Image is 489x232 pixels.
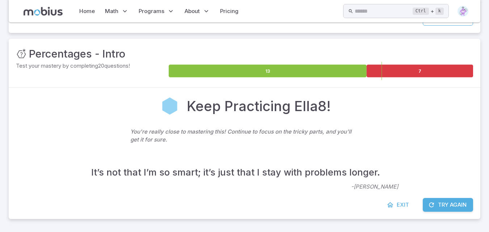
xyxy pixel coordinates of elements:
h2: Keep Practicing Ella8! [187,96,331,116]
button: Try Again [423,198,473,212]
kbd: Ctrl [413,8,429,15]
p: You're really close to mastering this! Continue to focus on the tricky parts, and you'll get it f... [130,121,359,151]
div: + [413,7,444,16]
span: Programs [139,7,164,15]
a: Pricing [218,3,241,20]
p: Test your mastery by completing 20 questions! [16,62,167,70]
span: Math [105,7,118,15]
span: Exit [397,201,409,209]
span: About [185,7,200,15]
kbd: k [435,8,444,15]
h3: Percentages - Intro [29,46,125,62]
h4: It’s not that I’m so smart; it’s just that I stay with problems longer. [91,165,380,180]
p: - [PERSON_NAME] [351,154,398,191]
img: diamond.svg [458,6,468,17]
a: Home [77,3,97,20]
a: Exit [383,198,414,212]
